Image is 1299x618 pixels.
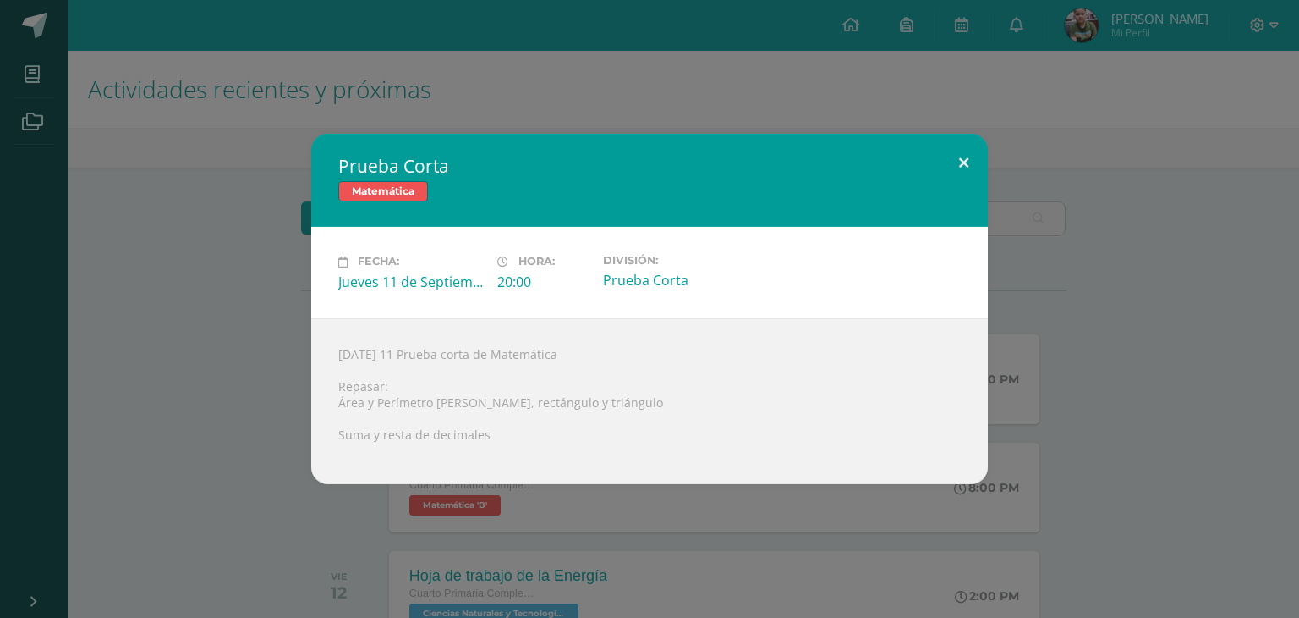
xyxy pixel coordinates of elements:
[518,256,555,268] span: Hora:
[338,273,484,291] div: Jueves 11 de Septiembre
[338,181,428,201] span: Matemática
[311,318,988,484] div: [DATE] 11 Prueba corta de Matemática Repasar: Área y Perímetro [PERSON_NAME], rectángulo y triáng...
[603,271,748,290] div: Prueba Corta
[358,256,399,268] span: Fecha:
[338,154,961,178] h2: Prueba Corta
[603,254,748,267] label: División:
[940,134,988,191] button: Close (Esc)
[497,273,589,291] div: 20:00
